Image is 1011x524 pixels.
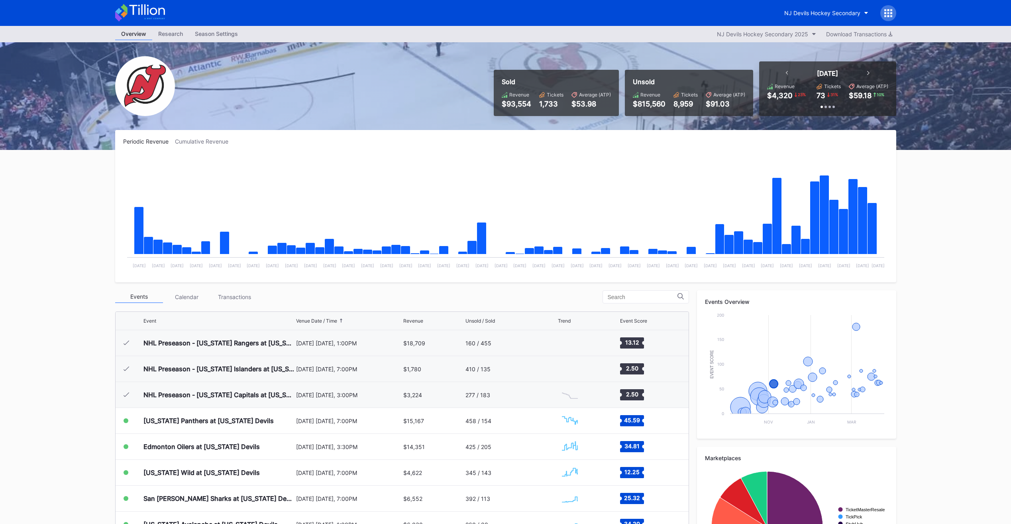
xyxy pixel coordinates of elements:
div: [DATE] [DATE], 7:00PM [296,418,402,424]
button: NJ Devils Hockey Secondary 2025 [713,29,820,39]
text: 45.59 [624,417,640,424]
div: San [PERSON_NAME] Sharks at [US_STATE] Devils [143,494,294,502]
text: Event Score [709,350,714,378]
div: Season Settings [189,28,244,39]
text: 13.12 [625,339,639,346]
text: [DATE] [609,263,622,268]
div: Transactions [211,291,259,303]
div: NHL Preseason - [US_STATE] Capitals at [US_STATE] Devils (Split Squad) [143,391,294,399]
div: $18,709 [403,340,425,347]
svg: Chart title [558,333,582,353]
div: Event Score [620,318,647,324]
div: $93,554 [502,100,531,108]
svg: Chart title [558,411,582,431]
div: NJ Devils Hockey Secondary [784,10,860,16]
div: Revenue [775,83,795,89]
text: [DATE] [856,263,869,268]
div: 23 % [797,91,807,98]
div: 392 / 113 [465,495,490,502]
div: $3,224 [403,392,422,398]
div: $91.03 [706,100,745,108]
text: 200 [717,313,724,317]
text: [DATE] [551,263,564,268]
div: $4,320 [767,91,793,100]
button: Download Transactions [822,29,896,39]
div: Edmonton Oilers at [US_STATE] Devils [143,443,260,451]
div: Trend [558,318,571,324]
text: [DATE] [685,263,698,268]
div: Download Transactions [826,31,892,37]
text: 2.50 [626,391,638,398]
text: [DATE] [361,263,374,268]
div: Tickets [824,83,841,89]
div: [DATE] [DATE], 7:00PM [296,469,402,476]
text: [DATE] [285,263,298,268]
text: 25.32 [624,494,640,501]
text: [DATE] [589,263,603,268]
div: Average (ATP) [713,92,745,98]
div: 8,959 [673,100,698,108]
text: [DATE] [627,263,640,268]
div: NJ Devils Hockey Secondary 2025 [717,31,808,37]
svg: Chart title [123,155,888,274]
div: $14,351 [403,443,425,450]
div: Overview [115,28,152,40]
div: 10 % [876,91,885,98]
div: [US_STATE] Panthers at [US_STATE] Devils [143,417,274,425]
div: Unsold / Sold [465,318,495,324]
text: [DATE] [646,263,660,268]
div: Sold [502,78,611,86]
div: [DATE] [DATE], 1:00PM [296,340,402,347]
div: $15,167 [403,418,424,424]
div: Event [143,318,156,324]
div: 425 / 205 [465,443,491,450]
div: [US_STATE] Wild at [US_STATE] Devils [143,469,260,477]
text: [DATE] [665,263,679,268]
div: Unsold [633,78,745,86]
text: [DATE] [266,263,279,268]
div: Marketplaces [705,455,888,461]
div: [DATE] [817,69,838,77]
text: 12.25 [624,469,640,475]
text: [DATE] [190,263,203,268]
div: [DATE] [DATE], 7:00PM [296,495,402,502]
div: 458 / 154 [465,418,491,424]
div: 1,733 [539,100,563,108]
text: Nov [764,420,773,424]
div: Tickets [547,92,563,98]
text: [DATE] [722,263,736,268]
div: 410 / 135 [465,366,491,372]
div: 160 / 455 [465,340,491,347]
text: [DATE] [418,263,431,268]
div: Research [152,28,189,39]
div: $59.18 [849,91,872,100]
div: 345 / 143 [465,469,491,476]
div: $6,552 [403,495,422,502]
text: TicketMasterResale [846,507,885,512]
svg: Chart title [558,463,582,483]
div: Cumulative Revenue [175,138,235,145]
text: [DATE] [456,263,469,268]
text: [DATE] [872,263,885,268]
div: $1,780 [403,366,421,372]
div: Average (ATP) [856,83,888,89]
div: [DATE] [DATE], 3:00PM [296,392,402,398]
div: Average (ATP) [579,92,611,98]
text: [DATE] [704,263,717,268]
text: [DATE] [475,263,488,268]
div: Periodic Revenue [123,138,175,145]
text: [DATE] [570,263,583,268]
div: Revenue [403,318,423,324]
text: Jan [807,420,815,424]
text: 150 [717,337,724,342]
div: 277 / 183 [465,392,490,398]
text: 100 [717,362,724,366]
div: Revenue [509,92,529,98]
text: [DATE] [837,263,850,268]
text: [DATE] [818,263,831,268]
text: [DATE] [437,263,450,268]
text: [DATE] [799,263,812,268]
div: Events Overview [705,298,888,305]
text: 34.81 [624,443,640,449]
img: NJ_Devils_Hockey_Secondary.png [115,56,175,116]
